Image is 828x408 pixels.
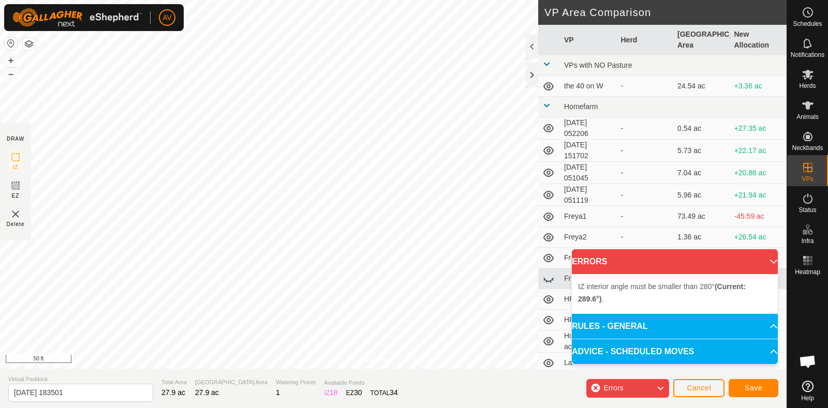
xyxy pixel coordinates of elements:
button: Map Layers [23,38,35,50]
div: - [621,168,670,178]
td: [DATE] 051045 [560,162,617,184]
td: Freya1 [560,206,617,227]
span: Errors [603,384,623,392]
span: Help [801,395,814,401]
td: [DATE] 151702 [560,140,617,162]
a: Contact Us [404,355,434,365]
td: 5.73 ac [673,140,730,162]
td: 0.54 ac [673,117,730,140]
span: Total Area [161,378,187,387]
td: +27.35 ac [730,117,787,140]
span: Homefarm [564,102,598,111]
div: DRAW [7,135,24,143]
button: + [5,54,17,67]
span: Animals [796,114,819,120]
th: Herd [617,25,674,55]
span: Schedules [793,21,822,27]
td: +22.17 ac [730,140,787,162]
span: VPs with NO Pasture [564,61,632,69]
a: Help [787,376,828,405]
span: IZ [13,163,19,171]
td: Freya4 [560,268,617,289]
a: Privacy Policy [352,355,391,365]
td: HF2_1 [560,289,617,310]
div: IZ [324,387,337,398]
span: 30 [354,388,362,397]
span: Heatmap [795,269,820,275]
td: 5.96 ac [673,184,730,206]
span: Neckbands [792,145,823,151]
td: 1.36 ac [673,227,730,248]
span: 27.9 ac [195,388,219,397]
p-accordion-content: ERRORS [572,274,778,313]
td: Freya3 [560,248,617,268]
td: the 40 on W [560,76,617,97]
span: Delete [7,220,25,228]
td: 24.54 ac [673,76,730,97]
th: VP [560,25,617,55]
div: EZ [346,387,362,398]
td: HF2_2 [560,310,617,330]
td: [DATE] 052206 [560,117,617,140]
td: 7.04 ac [673,162,730,184]
div: - [621,232,670,243]
td: 0.62 ac [673,248,730,268]
span: Status [799,207,816,213]
span: Watering Points [276,378,316,387]
td: +20.86 ac [730,162,787,184]
div: - [621,190,670,201]
span: IZ interior angle must be smaller than 280° . [578,282,746,303]
button: Cancel [673,379,724,397]
td: Freya2 [560,227,617,248]
div: TOTAL [371,387,398,398]
span: RULES - GENERAL [572,320,648,333]
span: Notifications [791,52,824,58]
span: ADVICE - SCHEDULED MOVES [572,345,694,358]
td: Homefarm_80 ac [560,330,617,353]
td: +26.54 ac [730,227,787,248]
span: EZ [12,192,20,200]
span: 34 [390,388,398,397]
td: 73.49 ac [673,206,730,227]
span: 27.9 ac [161,388,185,397]
span: Virtual Paddock [8,375,153,384]
span: ERRORS [572,255,607,268]
span: [GEOGRAPHIC_DATA] Area [195,378,268,387]
img: Gallagher Logo [12,8,142,27]
button: Save [729,379,778,397]
img: VP [9,208,22,220]
div: - [621,123,670,134]
span: Herds [799,83,816,89]
div: - [621,145,670,156]
span: 18 [330,388,338,397]
td: -45.59 ac [730,206,787,227]
td: +21.94 ac [730,184,787,206]
th: [GEOGRAPHIC_DATA] Area [673,25,730,55]
span: Cancel [687,384,711,392]
td: [DATE] 051119 [560,184,617,206]
p-accordion-header: ERRORS [572,249,778,274]
span: Available Points [324,379,397,387]
button: – [5,68,17,80]
span: 1 [276,388,280,397]
span: Save [745,384,762,392]
div: Open chat [792,346,823,377]
span: VPs [802,176,813,182]
button: Reset Map [5,37,17,50]
h2: VP Area Comparison [544,6,787,19]
span: AV [162,12,172,23]
td: Lanes [560,353,617,373]
th: New Allocation [730,25,787,55]
p-accordion-header: RULES - GENERAL [572,314,778,339]
td: +27.28 ac [730,248,787,268]
div: - [621,81,670,92]
p-accordion-header: ADVICE - SCHEDULED MOVES [572,339,778,364]
div: - [621,211,670,222]
td: +3.36 ac [730,76,787,97]
span: Infra [801,238,814,244]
